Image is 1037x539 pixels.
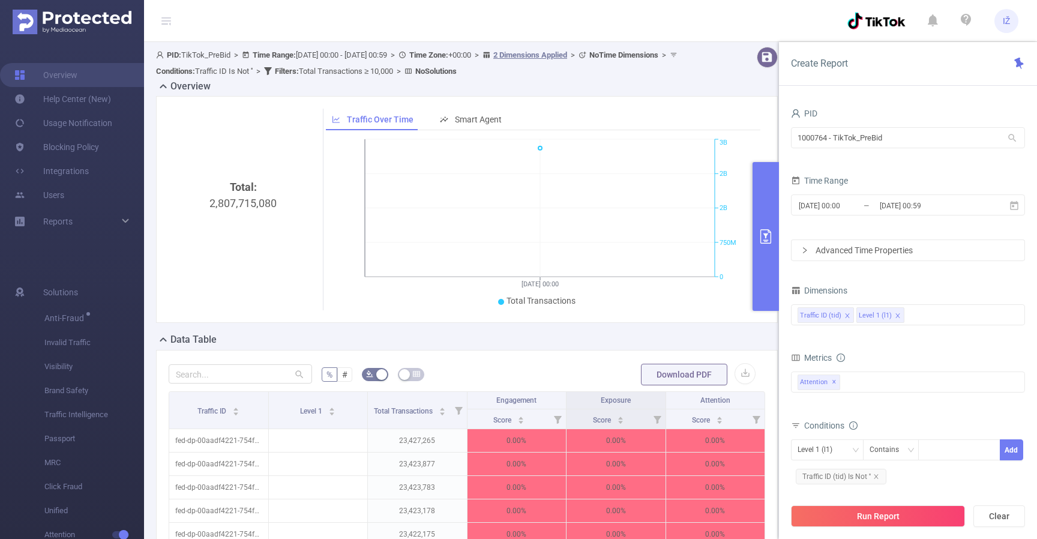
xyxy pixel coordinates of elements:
span: Score [692,416,712,424]
i: Filter menu [748,409,765,429]
span: Invalid Traffic [44,331,144,355]
span: % [326,370,332,379]
i: icon: bg-colors [366,370,373,378]
span: Score [593,416,613,424]
span: Attention [798,375,840,390]
b: Total: [230,181,257,193]
img: Protected Media [13,10,131,34]
span: Level 1 [300,407,324,415]
button: Add [1000,439,1023,460]
a: Integrations [14,159,89,183]
i: icon: close [844,313,850,320]
tspan: 2B [720,170,727,178]
span: Engagement [496,396,537,405]
p: 0.00 % [467,429,567,452]
i: icon: caret-down [233,411,239,414]
i: icon: caret-down [617,419,624,423]
i: icon: close [873,474,879,480]
span: Create Report [791,58,848,69]
span: TikTok_PreBid [DATE] 00:00 - [DATE] 00:59 +00:00 [156,50,681,76]
i: Filter menu [450,392,467,429]
span: Traffic Intelligence [44,403,144,427]
span: PID [791,109,817,118]
div: icon: rightAdvanced Time Properties [792,240,1024,260]
i: Filter menu [549,409,566,429]
i: icon: user [156,51,167,59]
p: fed-dp-00aadf4221-754f7678cf-wwgzd [169,429,268,452]
p: 23,423,178 [368,499,467,522]
span: Traffic ID (tid) Is Not '' [796,469,886,484]
span: IŽ [1003,9,1011,33]
span: Click Fraud [44,475,144,499]
button: Run Report [791,505,965,527]
input: Start date [798,197,895,214]
span: Score [493,416,513,424]
p: 0.00 % [666,429,765,452]
span: MRC [44,451,144,475]
i: icon: user [791,109,801,118]
b: Filters : [275,67,299,76]
tspan: 3B [720,139,727,147]
span: Anti-Fraud [44,314,88,322]
p: 0.00 % [467,453,567,475]
div: Sort [517,415,525,422]
i: icon: caret-up [329,406,335,409]
span: Attention [700,396,730,405]
p: fed-dp-00aadf4221-754f7678cf-q6ccq [169,453,268,475]
i: icon: caret-down [329,411,335,414]
span: > [230,50,242,59]
p: 0.00 % [567,429,666,452]
span: Exposure [601,396,631,405]
span: Brand Safety [44,379,144,403]
i: icon: caret-up [233,406,239,409]
p: 23,423,877 [368,453,467,475]
p: 0.00 % [666,499,765,522]
div: Sort [439,406,446,413]
i: icon: caret-up [518,415,525,418]
p: 0.00 % [567,476,666,499]
div: Contains [870,440,907,460]
b: PID: [167,50,181,59]
tspan: 750M [720,239,736,247]
i: icon: info-circle [849,421,858,430]
i: icon: caret-up [717,415,723,418]
button: Download PDF [641,364,727,385]
p: fed-dp-00aadf4221-754f7678cf-plwgt [169,476,268,499]
input: End date [879,197,976,214]
i: icon: caret-up [617,415,624,418]
input: Search... [169,364,312,384]
span: Passport [44,427,144,451]
p: 0.00 % [666,476,765,499]
a: Usage Notification [14,111,112,135]
i: icon: caret-down [518,419,525,423]
span: > [393,67,404,76]
span: Visibility [44,355,144,379]
div: Level 1 (l1) [859,308,892,324]
span: Traffic ID [197,407,228,415]
span: > [471,50,482,59]
span: Total Transactions [374,407,434,415]
a: Users [14,183,64,207]
a: Blocking Policy [14,135,99,159]
p: fed-dp-00aadf4221-754f7678cf-8lmqs [169,499,268,522]
i: icon: down [852,447,859,455]
li: Level 1 (l1) [856,307,904,323]
i: icon: caret-down [717,419,723,423]
i: icon: right [801,247,808,254]
tspan: [DATE] 00:00 [522,280,559,288]
span: Traffic Over Time [347,115,413,124]
b: Conditions : [156,67,195,76]
p: 0.00 % [567,499,666,522]
span: > [567,50,579,59]
div: 2,807,715,080 [173,179,313,381]
li: Traffic ID (tid) [798,307,854,323]
div: Sort [716,415,723,422]
tspan: 2B [720,205,727,212]
div: Sort [617,415,624,422]
span: Time Range [791,176,848,185]
h2: Data Table [170,333,217,347]
u: 2 Dimensions Applied [493,50,567,59]
i: icon: line-chart [332,115,340,124]
i: icon: table [413,370,420,378]
div: Sort [232,406,239,413]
